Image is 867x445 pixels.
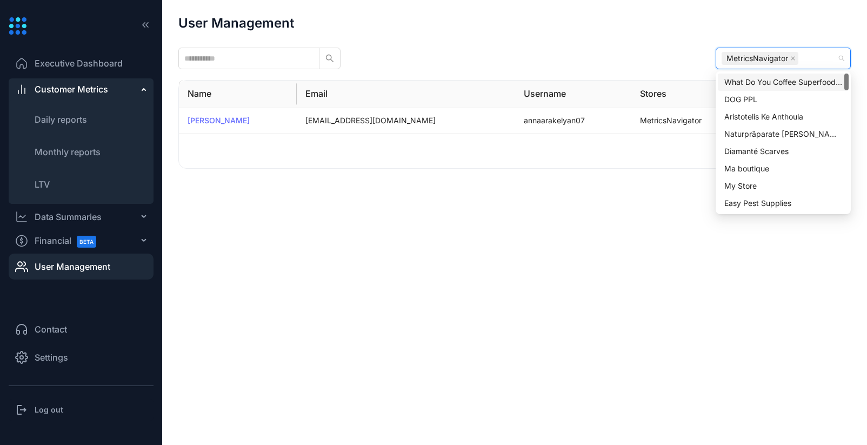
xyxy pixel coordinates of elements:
[631,108,748,134] td: MetricsNavigator
[726,52,788,64] span: MetricsNavigator
[724,94,842,105] div: DOG PPL
[718,74,849,91] div: What Do You Coffee Superfoods Inc
[35,229,106,253] span: Financial
[35,260,110,273] span: User Management
[724,76,842,88] div: What Do You Coffee Superfoods Inc
[724,197,842,209] div: Easy Pest Supplies
[178,16,294,30] h1: User Management
[35,57,123,70] span: Executive Dashboard
[297,108,516,134] td: [EMAIL_ADDRESS][DOMAIN_NAME]
[35,323,67,336] span: Contact
[718,160,849,177] div: Ma boutique
[718,125,849,143] div: Naturpräparate Dieterich
[790,56,796,61] span: close
[724,128,842,140] div: Naturpräparate [PERSON_NAME]
[35,351,68,364] span: Settings
[722,52,798,65] span: MetricsNavigator
[724,145,842,157] div: Diamanté Scarves
[718,177,849,195] div: My Store
[718,143,849,160] div: Diamanté Scarves
[718,91,849,108] div: DOG PPL
[35,210,102,223] div: Data Summaries
[35,147,101,157] span: Monthly reports
[77,236,96,248] span: BETA
[188,116,250,125] a: [PERSON_NAME]
[724,111,842,123] div: Aristotelis Ke Anthoula
[35,404,63,415] h3: Log out
[297,81,516,108] th: Email
[724,180,842,192] div: My Store
[515,108,631,134] td: annaarakelyan07
[718,108,849,125] div: Aristotelis Ke Anthoula
[35,83,108,96] span: Customer Metrics
[35,179,50,190] span: LTV
[325,54,334,63] span: search
[35,114,87,125] span: Daily reports
[179,81,297,108] th: Name
[718,195,849,212] div: Easy Pest Supplies
[515,81,631,108] th: Username
[724,163,842,175] div: Ma boutique
[631,81,748,108] th: Stores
